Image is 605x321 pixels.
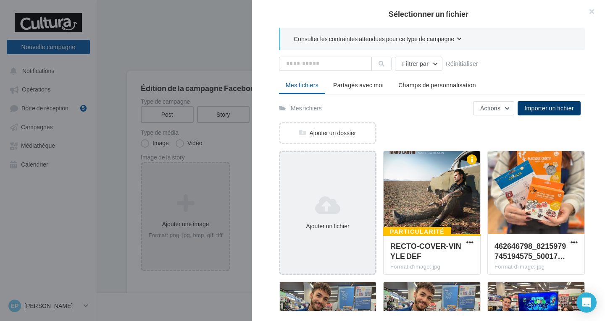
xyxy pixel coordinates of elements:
[390,263,473,271] div: Format d'image: jpg
[576,292,597,313] div: Open Intercom Messenger
[390,241,461,261] span: RECTO-COVER-VINYLE DEF
[398,81,476,89] span: Champs de personnalisation
[383,227,451,236] div: Particularité
[442,59,481,69] button: Réinitialiser
[495,241,566,261] span: 462646798_8215979745194575_5001709102166540132_n
[266,10,592,18] h2: Sélectionner un fichier
[524,104,574,112] span: Importer un fichier
[294,35,454,43] span: Consulter les contraintes attendues pour ce type de campagne
[495,263,578,271] div: Format d'image: jpg
[518,101,581,115] button: Importer un fichier
[473,101,514,115] button: Actions
[286,81,318,89] span: Mes fichiers
[280,129,375,137] div: Ajouter un dossier
[395,57,442,71] button: Filtrer par
[333,81,384,89] span: Partagés avec moi
[291,104,322,112] div: Mes fichiers
[294,34,462,45] button: Consulter les contraintes attendues pour ce type de campagne
[480,104,500,112] span: Actions
[284,222,372,230] div: Ajouter un fichier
